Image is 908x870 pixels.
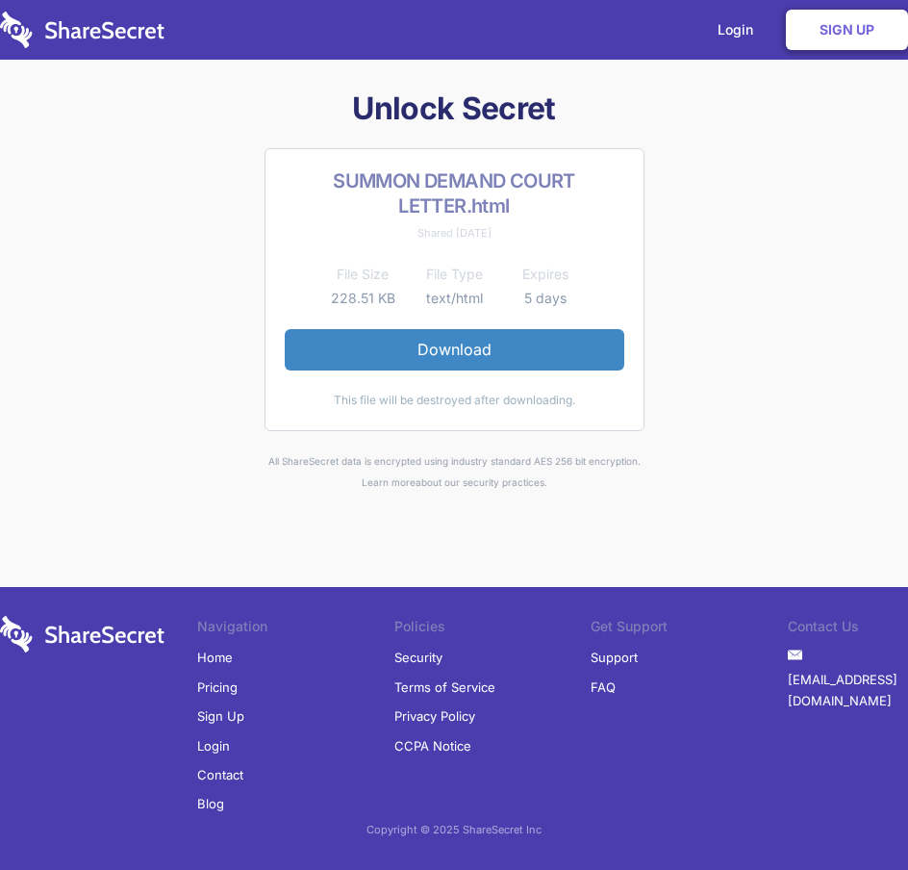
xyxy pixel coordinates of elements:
th: File Type [409,263,500,286]
a: FAQ [591,673,616,702]
li: Get Support [591,616,788,643]
a: Login [197,731,230,760]
li: Policies [394,616,592,643]
th: File Size [317,263,409,286]
a: Contact [197,760,243,789]
li: Navigation [197,616,394,643]
a: Sign Up [786,10,908,50]
div: This file will be destroyed after downloading. [285,390,624,411]
div: All ShareSecret data is encrypted using industry standard AES 256 bit encryption. about our secur... [85,450,823,494]
a: Support [591,643,638,672]
th: Expires [500,263,592,286]
a: Privacy Policy [394,702,475,730]
a: Pricing [197,673,238,702]
a: Home [197,643,233,672]
a: Security [394,643,442,672]
div: Shared [DATE] [285,222,624,243]
a: Learn more [362,476,416,488]
td: 5 days [500,287,592,310]
a: Download [285,329,624,370]
td: text/html [409,287,500,310]
a: Terms of Service [394,673,495,702]
h1: Unlock Secret [85,89,823,129]
h2: SUMMON DEMAND COURT LETTER.html [285,168,624,218]
td: 228.51 KB [317,287,409,310]
a: CCPA Notice [394,731,471,760]
a: Sign Up [197,702,244,730]
a: Blog [197,789,224,818]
